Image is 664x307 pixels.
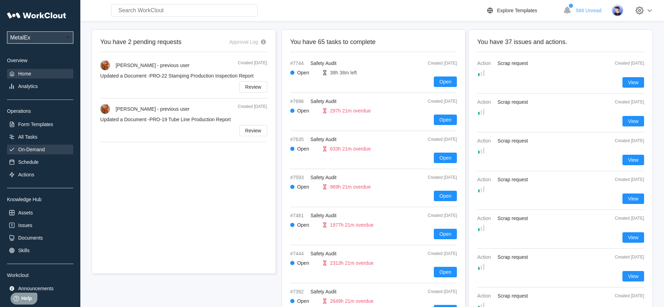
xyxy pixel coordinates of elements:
button: Open [434,115,457,125]
div: Documents [18,235,43,241]
div: Schedule [18,159,38,165]
span: View [628,235,639,240]
span: Action [477,177,495,182]
input: Search WorkClout [111,4,258,17]
div: 297h 21m overdue [330,108,371,114]
div: Created [DATE] [609,293,644,298]
div: Created [DATE] [411,251,457,256]
span: Scrap request [497,254,528,260]
h2: You have 65 tasks to complete [290,38,457,46]
span: #7593 [290,175,308,180]
div: Created [DATE] [411,99,457,104]
div: Created [DATE] [609,177,644,182]
span: Open [439,232,451,236]
button: Review [239,125,267,136]
div: Created [DATE] [609,100,644,104]
button: Open [434,76,457,87]
span: Action [477,138,495,144]
div: Open [297,222,318,228]
div: Assets [18,210,33,215]
span: Safety Audit [311,213,337,218]
div: Created [DATE] [411,289,457,294]
span: #7392 [290,289,308,294]
div: Announcements [18,286,53,291]
div: All Tasks [18,134,37,140]
div: 633h 21m overdue [330,146,371,152]
a: All Tasks [7,132,73,142]
a: Schedule [7,157,73,167]
a: Analytics [7,81,73,91]
button: Open [434,191,457,201]
div: Created [DATE] [411,213,457,218]
div: Open [297,298,318,304]
button: Open [434,229,457,239]
span: Scrap request [497,177,528,182]
div: Open [297,184,318,190]
span: Review [245,85,261,89]
a: Issues [7,220,73,230]
span: Safety Audit [311,137,337,142]
span: Scrap request [497,215,528,221]
div: Created [DATE] [609,138,644,143]
div: Open [297,260,318,266]
a: Form Templates [7,119,73,129]
div: Updated a Document - [100,73,267,79]
span: Open [439,270,451,275]
button: View [622,271,644,282]
a: Announcements [7,284,73,293]
div: On-Demand [18,147,45,152]
span: Scrap request [497,60,528,66]
div: 2649h 21m overdue [330,298,374,304]
button: Review [239,81,267,93]
div: 969h 21m overdue [330,184,371,190]
div: 38h 38m left [330,70,357,75]
span: Safety Audit [311,60,337,66]
button: View [622,193,644,204]
span: Open [439,79,451,84]
span: View [628,80,639,85]
span: Review [245,128,261,133]
span: #7444 [290,251,308,256]
button: View [622,155,644,165]
a: Skills [7,246,73,255]
div: Created [DATE] [609,255,644,260]
span: PRO-22 Stamping Production Inspection Report [149,73,254,79]
div: Open [297,108,318,114]
img: Screenshot_20230217_082256.jpg [100,104,110,114]
div: Open [297,70,318,75]
span: View [628,196,639,201]
a: Documents [7,233,73,243]
div: Created [DATE] [609,61,644,66]
div: Created [DATE] [411,137,457,142]
span: #7696 [290,98,308,104]
div: Created [DATE] [411,61,457,66]
div: Created [DATE] [238,104,267,114]
span: Safety Audit [311,175,337,180]
span: Action [477,293,495,299]
span: View [628,119,639,124]
span: Safety Audit [311,251,337,256]
span: Action [477,215,495,221]
button: Open [434,153,457,163]
div: Created [DATE] [238,60,267,70]
div: Actions [18,172,34,177]
div: Home [18,71,31,76]
div: Updated a Document - [100,117,267,122]
div: Skills [18,248,30,253]
span: Scrap request [497,99,528,105]
div: Created [DATE] [411,175,457,180]
div: Overview [7,58,73,63]
div: Workclout [7,272,73,278]
div: Knowledge Hub [7,197,73,202]
span: 566 Unread [576,8,601,13]
h2: You have 37 issues and actions. [477,38,644,46]
a: Home [7,69,73,79]
span: #7744 [290,60,308,66]
a: On-Demand [7,145,73,154]
img: user-5.png [612,5,623,16]
span: #7481 [290,213,308,218]
div: Analytics [18,83,38,89]
div: Issues [18,222,32,228]
span: View [628,158,639,162]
